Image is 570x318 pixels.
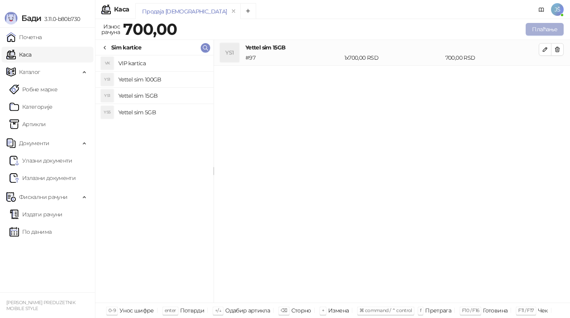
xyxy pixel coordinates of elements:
[526,23,564,36] button: Плаћање
[9,153,72,168] a: Ulazni dokumentiУлазни документи
[118,106,207,119] h4: Yettel sim 5GB
[9,99,53,115] a: Категорије
[114,6,129,13] div: Каса
[41,15,80,23] span: 3.11.0-b80b730
[108,307,116,313] span: 0-9
[9,170,76,186] a: Излазни документи
[9,116,46,132] a: ArtikliАртикли
[328,305,349,316] div: Измена
[291,305,311,316] div: Сторно
[483,305,507,316] div: Готовина
[95,55,213,303] div: grid
[100,21,122,37] div: Износ рачуна
[165,307,176,313] span: enter
[220,43,239,62] div: YS1
[6,47,31,62] a: Каса
[359,307,412,313] span: ⌘ command / ⌃ control
[240,3,256,19] button: Add tab
[101,57,114,70] div: VK
[19,135,49,151] span: Документи
[225,305,270,316] div: Одабир артикла
[228,8,239,15] button: remove
[123,19,177,39] strong: 700,00
[444,53,540,62] div: 700,00 RSD
[244,53,343,62] div: # 97
[518,307,534,313] span: F11 / F17
[245,43,539,52] h4: Yettel sim 15GB
[538,305,548,316] div: Чек
[420,307,421,313] span: f
[120,305,154,316] div: Унос шифре
[101,106,114,119] div: YS5
[535,3,548,16] a: Документација
[215,307,221,313] span: ↑/↓
[9,206,63,222] a: Издати рачуни
[101,89,114,102] div: YS1
[9,81,57,97] a: Робне марке
[19,64,40,80] span: Каталог
[111,43,141,52] div: Sim kartice
[5,12,17,25] img: Logo
[6,300,75,311] small: [PERSON_NAME] PREDUZETNIK MOBILE STYLE
[6,29,42,45] a: Почетна
[281,307,287,313] span: ⌫
[425,305,451,316] div: Претрага
[118,57,207,70] h4: VIP kartica
[142,7,227,16] div: Продаја [DEMOGRAPHIC_DATA]
[118,89,207,102] h4: Yettel sim 15GB
[101,73,114,86] div: YS1
[343,53,444,62] div: 1 x 700,00 RSD
[551,3,564,16] span: JŠ
[180,305,205,316] div: Потврди
[118,73,207,86] h4: Yettel sim 100GB
[19,189,67,205] span: Фискални рачуни
[322,307,324,313] span: +
[21,13,41,23] span: Бади
[462,307,479,313] span: F10 / F16
[9,224,51,240] a: По данима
